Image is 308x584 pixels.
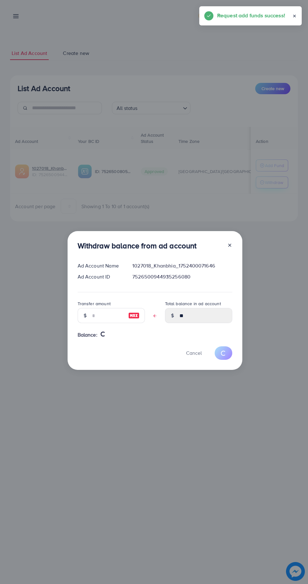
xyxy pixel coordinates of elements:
label: Transfer amount [78,300,111,307]
label: Total balance in ad account [165,300,221,307]
div: Ad Account Name [73,262,128,269]
div: 7526500944935256080 [127,273,237,280]
span: Balance: [78,331,97,338]
div: Ad Account ID [73,273,128,280]
h5: Request add funds success! [217,11,285,19]
img: image [128,312,140,319]
span: Cancel [186,349,202,356]
button: Cancel [178,346,210,360]
div: 1027018_Khanbhia_1752400071646 [127,262,237,269]
h3: Withdraw balance from ad account [78,241,197,250]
